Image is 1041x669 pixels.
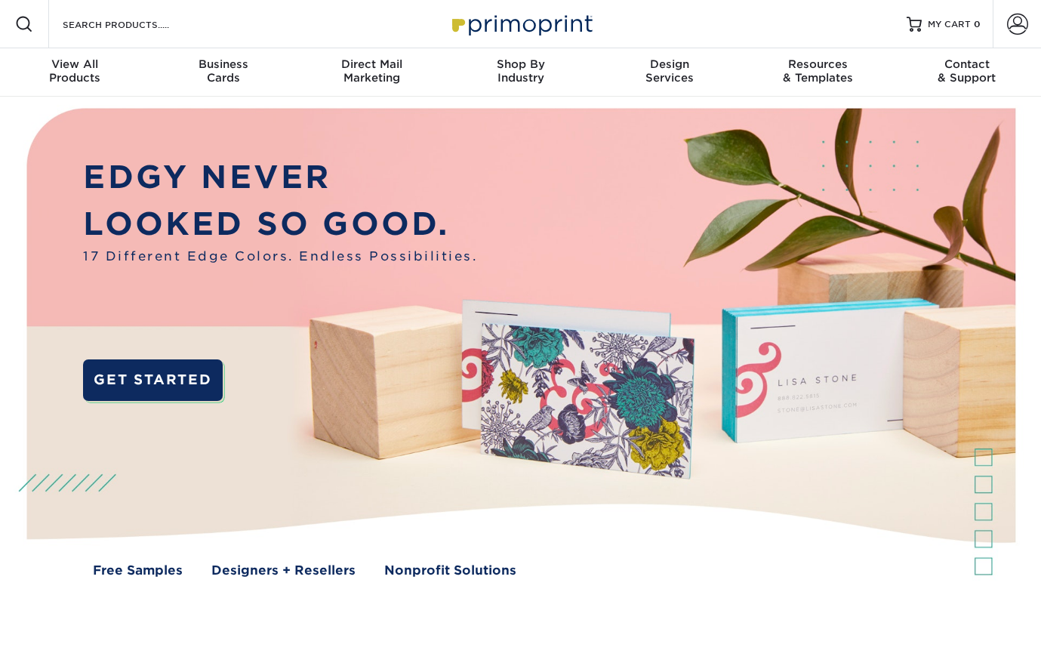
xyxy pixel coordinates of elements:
span: Business [149,57,297,71]
div: Services [595,57,744,85]
a: Nonprofit Solutions [384,561,516,580]
img: Primoprint [445,8,596,40]
div: & Support [892,57,1041,85]
p: LOOKED SO GOOD. [83,200,477,247]
a: DesignServices [595,48,744,97]
span: Design [595,57,744,71]
a: Contact& Support [892,48,1041,97]
a: GET STARTED [83,359,222,400]
a: BusinessCards [149,48,297,97]
a: Resources& Templates [744,48,892,97]
div: Industry [446,57,595,85]
span: Shop By [446,57,595,71]
div: Cards [149,57,297,85]
span: Direct Mail [297,57,446,71]
span: Contact [892,57,1041,71]
a: Direct MailMarketing [297,48,446,97]
span: 17 Different Edge Colors. Endless Possibilities. [83,247,477,266]
div: & Templates [744,57,892,85]
span: 0 [974,19,981,29]
input: SEARCH PRODUCTS..... [61,15,208,33]
p: EDGY NEVER [83,153,477,200]
span: MY CART [928,18,971,31]
div: Marketing [297,57,446,85]
span: Resources [744,57,892,71]
a: Shop ByIndustry [446,48,595,97]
